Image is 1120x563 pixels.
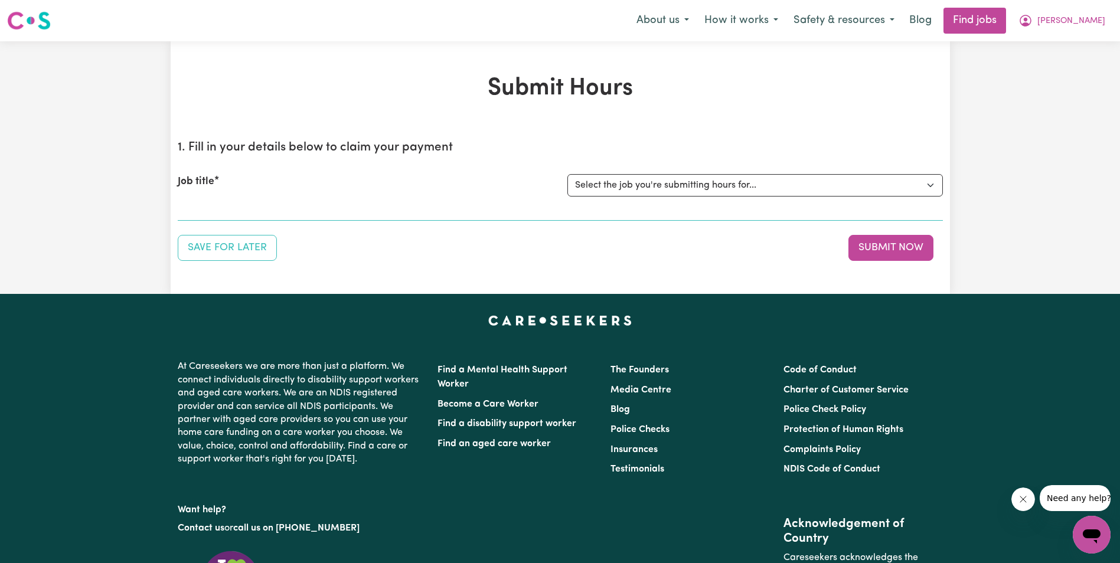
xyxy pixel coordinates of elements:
span: Need any help? [7,8,71,18]
span: [PERSON_NAME] [1037,15,1105,28]
p: At Careseekers we are more than just a platform. We connect individuals directly to disability su... [178,355,423,470]
iframe: Button to launch messaging window [1073,516,1111,554]
a: Insurances [610,445,658,454]
a: Find jobs [943,8,1006,34]
button: My Account [1011,8,1113,33]
a: call us on [PHONE_NUMBER] [233,523,360,533]
a: Blog [610,405,630,414]
a: NDIS Code of Conduct [783,464,880,474]
h2: 1. Fill in your details below to claim your payment [178,140,943,155]
a: Police Check Policy [783,405,866,414]
a: Find a Mental Health Support Worker [437,365,567,389]
a: Testimonials [610,464,664,474]
a: Charter of Customer Service [783,385,909,395]
a: Find an aged care worker [437,439,551,449]
p: Want help? [178,499,423,516]
p: or [178,517,423,539]
h1: Submit Hours [178,74,943,103]
button: Submit your job report [848,235,933,261]
button: Safety & resources [786,8,902,33]
label: Job title [178,174,214,189]
a: Careseekers home page [488,315,632,325]
a: Contact us [178,523,224,533]
h2: Acknowledgement of Country [783,517,942,546]
a: Complaints Policy [783,445,861,454]
img: Careseekers logo [7,10,51,31]
a: Code of Conduct [783,365,857,375]
button: How it works [697,8,786,33]
iframe: Message from company [1040,485,1111,511]
a: Blog [902,8,939,34]
a: Media Centre [610,385,671,395]
iframe: Close message [1011,487,1035,511]
button: About us [629,8,697,33]
button: Save your job report [178,235,277,261]
a: The Founders [610,365,669,375]
a: Become a Care Worker [437,400,538,409]
a: Find a disability support worker [437,419,576,428]
a: Police Checks [610,425,670,434]
a: Careseekers logo [7,7,51,34]
a: Protection of Human Rights [783,425,903,434]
